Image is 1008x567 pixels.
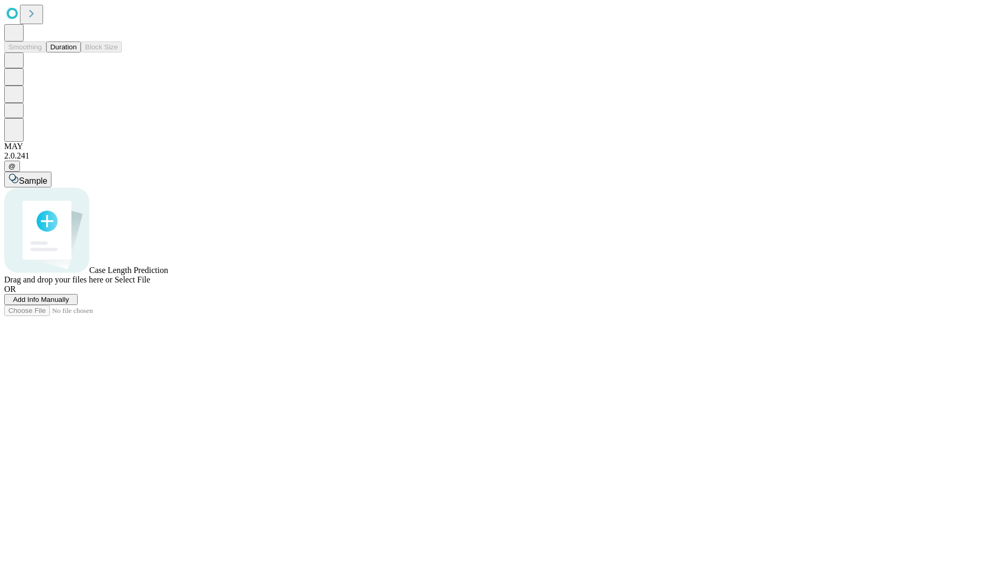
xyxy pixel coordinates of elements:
[4,275,112,284] span: Drag and drop your files here or
[19,176,47,185] span: Sample
[4,151,1004,161] div: 2.0.241
[4,161,20,172] button: @
[46,41,81,52] button: Duration
[13,296,69,303] span: Add Info Manually
[89,266,168,275] span: Case Length Prediction
[4,41,46,52] button: Smoothing
[4,294,78,305] button: Add Info Manually
[114,275,150,284] span: Select File
[4,172,51,187] button: Sample
[8,162,16,170] span: @
[4,142,1004,151] div: MAY
[81,41,122,52] button: Block Size
[4,285,16,293] span: OR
